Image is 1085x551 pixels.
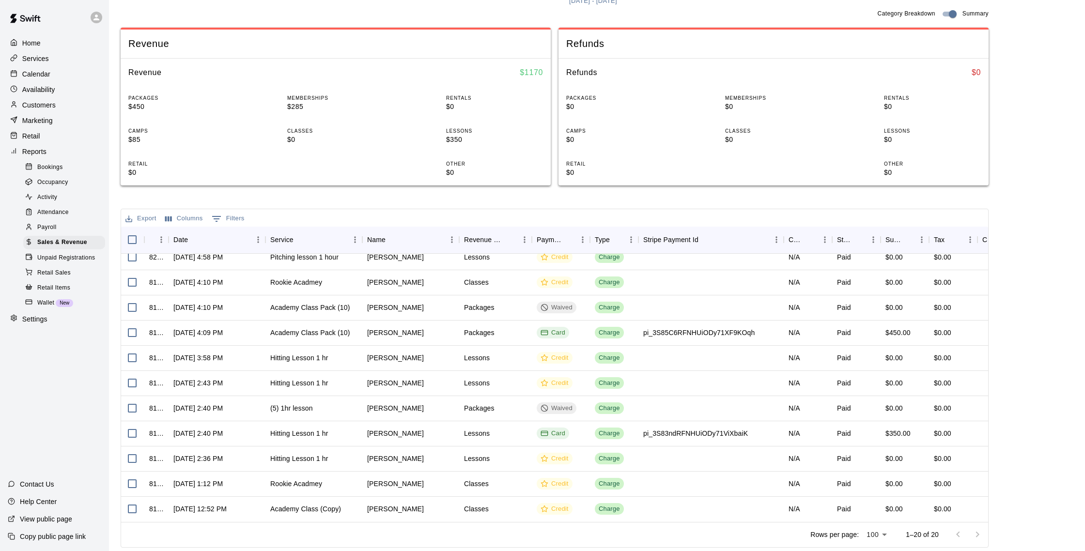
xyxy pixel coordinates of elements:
div: Service [265,226,362,253]
div: Status [837,226,852,253]
div: Credit [541,278,569,287]
h6: $ 0 [972,66,981,79]
a: Sales & Revenue [23,235,109,250]
div: Sep 16, 2025, 4:09 PM [173,328,223,337]
p: MEMBERSHIPS [725,94,822,102]
div: Classes [464,479,489,489]
p: $285 [287,102,384,112]
button: Sort [188,233,201,246]
span: Activity [37,193,57,202]
div: Sales & Revenue [23,236,105,249]
div: Christian Armas-Morales [367,378,424,388]
div: Type [590,226,638,253]
a: Calendar [8,67,101,81]
div: $0.00 [934,353,951,363]
div: tripp heck [367,328,424,337]
p: $0 [884,135,981,145]
div: Occupancy [23,176,105,189]
div: Rookie Acadmey [270,479,322,489]
p: $85 [128,135,225,145]
div: Subtotal [881,226,929,253]
button: Menu [624,232,638,247]
p: Retail [22,131,40,141]
button: Menu [963,232,977,247]
a: Customers [8,98,101,112]
p: $0 [566,168,663,178]
div: Academy Class Pack (10) [270,303,350,312]
div: $0.00 [885,353,903,363]
div: Charge [599,404,620,413]
div: Charge [599,353,620,363]
div: $0.00 [934,303,951,312]
p: Marketing [22,116,53,125]
a: Unpaid Registrations [23,250,109,265]
p: Calendar [22,69,50,79]
div: Subtotal [885,226,901,253]
div: Charge [599,278,620,287]
div: N/A [789,504,800,514]
p: OTHER [884,160,981,168]
div: Sep 16, 2025, 12:52 PM [173,504,227,514]
button: Sort [698,233,712,246]
div: Activity [23,191,105,204]
div: Sep 16, 2025, 4:58 PM [173,252,223,262]
div: Availability [8,82,101,97]
div: 819455 [149,504,164,514]
div: Unpaid Registrations [23,251,105,265]
div: Paid [837,303,851,312]
p: 1–20 of 20 [906,530,939,539]
button: Sort [504,233,517,246]
p: Settings [22,314,47,324]
span: Payroll [37,223,56,232]
div: $0.00 [885,303,903,312]
p: Reports [22,147,46,156]
div: Stripe Payment Id [638,226,784,253]
span: Retail Sales [37,268,71,278]
div: Charge [599,479,620,489]
div: WalletNew [23,296,105,310]
div: 819479 [149,479,164,489]
div: pi_3S85C6RFNHUiODy71XF9KOqh [643,328,755,337]
div: N/A [789,277,800,287]
div: Date [173,226,188,253]
span: Category Breakdown [878,9,935,19]
h6: Revenue [128,66,162,79]
p: PACKAGES [128,94,225,102]
div: Hitting Lesson 1 hr [270,353,328,363]
div: Hitting Lesson 1 hr [270,378,328,388]
div: Bookings [23,161,105,174]
div: David Smith [367,252,424,262]
p: $0 [884,168,981,178]
button: Sort [804,233,818,246]
div: Lessons [464,252,490,262]
div: Sep 16, 2025, 1:12 PM [173,479,223,489]
p: Help Center [20,497,57,506]
div: Credit [541,253,569,262]
div: 820046 [149,252,164,262]
p: RETAIL [566,160,663,168]
div: 819703 [149,403,164,413]
div: $0.00 [934,378,951,388]
div: Christian Armas-Morales [367,403,424,413]
div: $0.00 [885,504,903,514]
p: LESSONS [884,127,981,135]
span: Occupancy [37,178,68,187]
div: $0.00 [885,378,903,388]
div: $0.00 [885,454,903,463]
p: CAMPS [566,127,663,135]
div: Home [8,36,101,50]
div: Laura Molinari [367,504,424,514]
p: $0 [446,168,543,178]
button: Sort [852,233,866,246]
div: Status [832,226,881,253]
div: Charge [599,454,620,463]
button: Menu [251,232,265,247]
p: OTHER [446,160,543,168]
p: RENTALS [446,94,543,102]
button: Select columns [163,211,205,226]
span: Bookings [37,163,63,172]
p: RENTALS [884,94,981,102]
div: N/A [789,403,800,413]
div: Paid [837,252,851,262]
